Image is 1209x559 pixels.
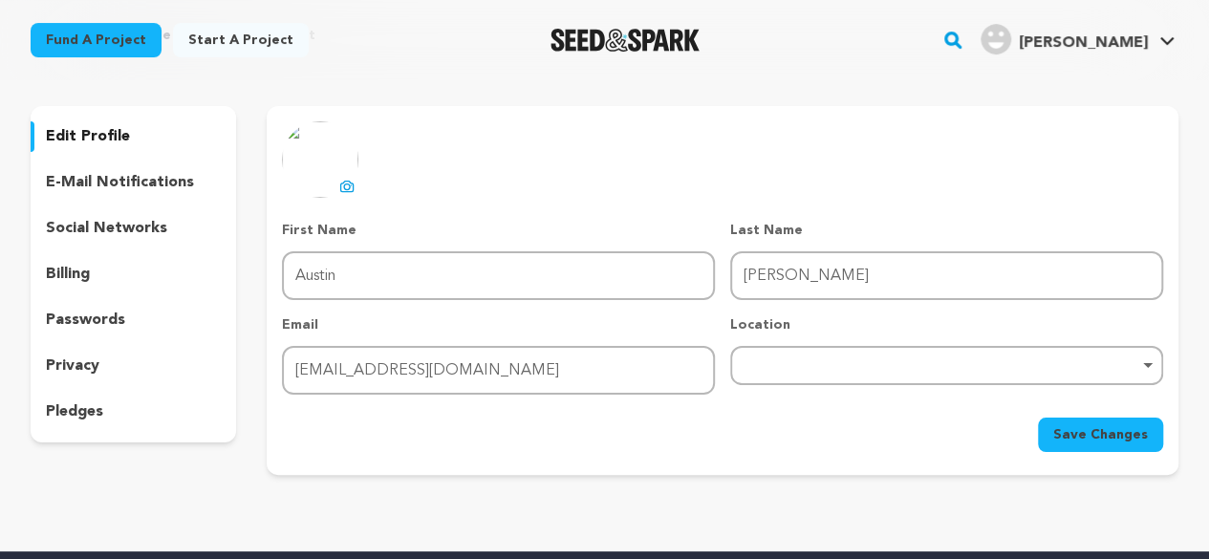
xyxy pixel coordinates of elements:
input: Email [282,346,715,395]
button: privacy [31,351,236,381]
button: social networks [31,213,236,244]
button: billing [31,259,236,290]
p: Location [730,315,1163,334]
input: Last Name [730,251,1163,300]
input: First Name [282,251,715,300]
p: billing [46,263,90,286]
button: Save Changes [1038,418,1163,452]
span: [PERSON_NAME] [1019,35,1148,51]
p: social networks [46,217,167,240]
p: First Name [282,221,715,240]
p: Email [282,315,715,334]
button: edit profile [31,121,236,152]
span: Austin D.'s Profile [977,20,1178,60]
p: passwords [46,309,125,332]
span: Save Changes [1053,425,1148,444]
p: pledges [46,400,103,423]
p: Last Name [730,221,1163,240]
button: e-mail notifications [31,167,236,198]
a: Start a project [173,23,309,57]
p: privacy [46,355,99,377]
img: Seed&Spark Logo Dark Mode [551,29,701,52]
button: passwords [31,305,236,335]
p: edit profile [46,125,130,148]
a: Seed&Spark Homepage [551,29,701,52]
p: e-mail notifications [46,171,194,194]
a: Fund a project [31,23,162,57]
button: pledges [31,397,236,427]
a: Austin D.'s Profile [977,20,1178,54]
div: Austin D.'s Profile [981,24,1148,54]
img: user.png [981,24,1011,54]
